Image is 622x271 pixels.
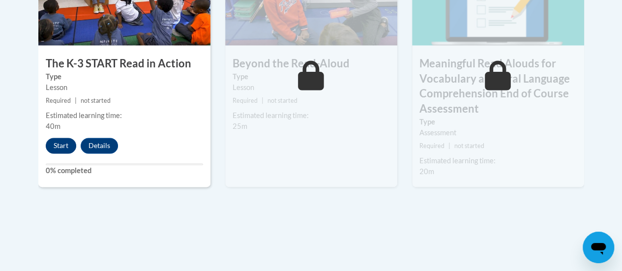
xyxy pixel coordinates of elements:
[225,56,397,71] h3: Beyond the Read-Aloud
[46,71,203,82] label: Type
[583,232,614,263] iframe: Button to launch messaging window
[419,167,434,176] span: 20m
[419,127,577,138] div: Assessment
[46,110,203,121] div: Estimated learning time:
[419,117,577,127] label: Type
[46,97,71,104] span: Required
[46,122,60,130] span: 40m
[233,82,390,93] div: Lesson
[419,142,444,150] span: Required
[81,97,111,104] span: not started
[454,142,484,150] span: not started
[412,56,584,117] h3: Meaningful Read Alouds for Vocabulary and Oral Language Comprehension End of Course Assessment
[262,97,264,104] span: |
[233,71,390,82] label: Type
[75,97,77,104] span: |
[233,97,258,104] span: Required
[46,165,203,176] label: 0% completed
[448,142,450,150] span: |
[38,56,210,71] h3: The K-3 START Read in Action
[267,97,297,104] span: not started
[46,82,203,93] div: Lesson
[233,122,247,130] span: 25m
[46,138,76,153] button: Start
[81,138,118,153] button: Details
[233,110,390,121] div: Estimated learning time:
[419,155,577,166] div: Estimated learning time:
